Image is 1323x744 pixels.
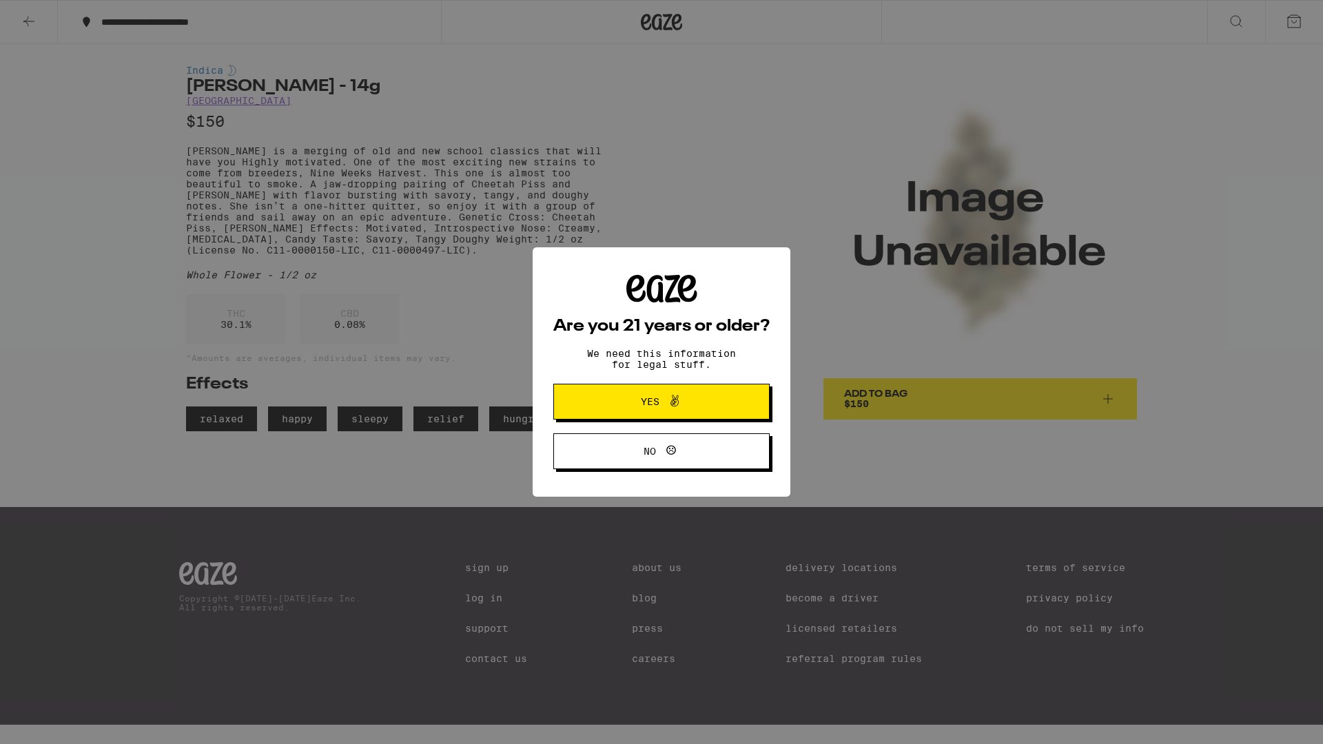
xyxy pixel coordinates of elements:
span: Yes [641,397,659,406]
p: We need this information for legal stuff. [575,348,748,370]
span: No [644,446,656,456]
button: Yes [553,384,770,420]
h2: Are you 21 years or older? [553,318,770,335]
button: No [553,433,770,469]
